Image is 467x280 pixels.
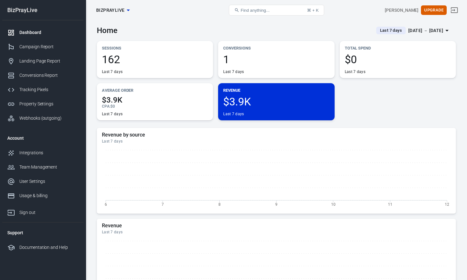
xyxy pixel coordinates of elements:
span: $0 [345,54,451,65]
a: User Settings [2,174,83,189]
div: ⌘ + K [307,8,319,13]
div: Campaign Report [19,43,78,50]
div: Team Management [19,164,78,170]
div: Tracking Pixels [19,86,78,93]
div: User Settings [19,178,78,185]
div: Usage & billing [19,192,78,199]
h5: Revenue [102,223,451,229]
a: Usage & billing [2,189,83,203]
div: [DATE] － [DATE] [408,27,443,35]
span: Last 7 days [377,27,404,34]
tspan: 11 [388,202,392,206]
span: 162 [102,54,208,65]
div: Sign out [19,209,78,216]
button: Upgrade [421,5,447,15]
div: Integrations [19,150,78,156]
div: Landing Page Report [19,58,78,64]
p: Sessions [102,45,208,51]
div: Account id: 0q2gjieR [385,7,418,14]
span: BizPrayLive [96,6,124,14]
p: Conversions [223,45,329,51]
a: Dashboard [2,25,83,40]
p: Total Spend [345,45,451,51]
div: Last 7 days [102,230,451,235]
div: Documentation and Help [19,244,78,251]
a: Property Settings [2,97,83,111]
div: Last 7 days [102,139,451,144]
span: $0 [110,104,115,109]
a: Landing Page Report [2,54,83,68]
span: Find anything... [241,8,270,13]
h3: Home [97,26,117,35]
button: BizPrayLive [94,4,132,16]
tspan: 7 [162,202,164,206]
span: 1 [223,54,329,65]
h5: Revenue by source [102,132,451,138]
div: BizPrayLive [2,7,83,13]
a: Tracking Pixels [2,83,83,97]
p: Revenue [223,87,329,94]
span: CPA : [102,104,110,109]
span: $3.9K [223,96,329,107]
div: Last 7 days [345,69,365,74]
a: Sign out [2,203,83,220]
li: Account [2,130,83,146]
button: Find anything...⌘ + K [229,5,324,16]
a: Conversions Report [2,68,83,83]
a: Team Management [2,160,83,174]
button: Last 7 days[DATE] － [DATE] [371,25,456,36]
div: Last 7 days [223,111,244,117]
a: Sign out [447,3,462,18]
p: Average Order [102,87,208,94]
div: Property Settings [19,101,78,107]
span: $3.9K [102,96,208,104]
div: Dashboard [19,29,78,36]
a: Campaign Report [2,40,83,54]
div: Conversions Report [19,72,78,79]
div: Last 7 days [223,69,244,74]
a: Integrations [2,146,83,160]
div: Last 7 days [102,69,123,74]
tspan: 10 [331,202,336,206]
tspan: 8 [218,202,221,206]
div: Webhooks (outgoing) [19,115,78,122]
tspan: 6 [105,202,107,206]
tspan: 12 [445,202,449,206]
a: Webhooks (outgoing) [2,111,83,125]
div: Last 7 days [102,111,123,117]
li: Support [2,225,83,240]
tspan: 9 [275,202,277,206]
